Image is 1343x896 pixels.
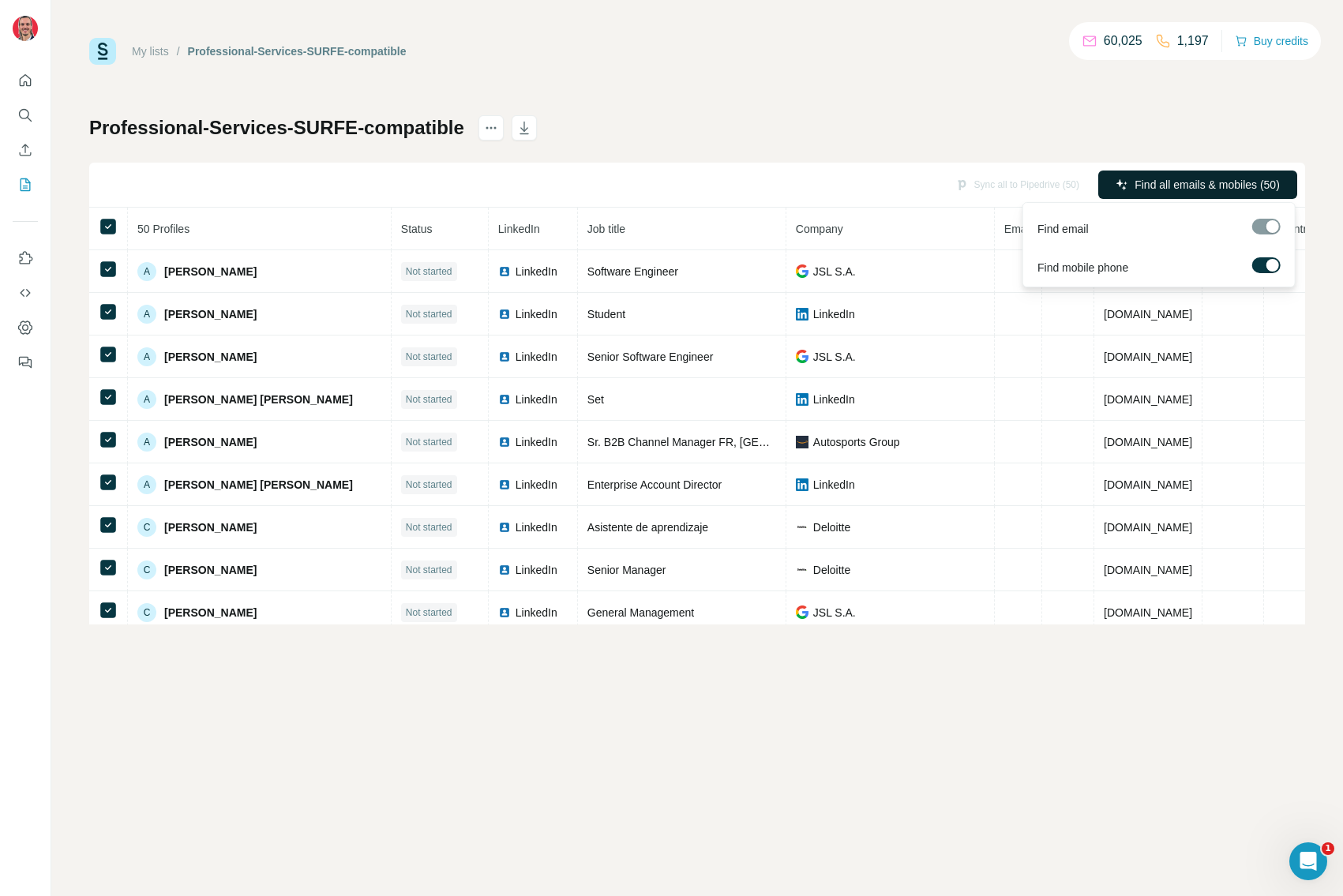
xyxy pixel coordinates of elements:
[13,244,38,272] button: Use Surfe on LinkedIn
[1177,32,1209,51] p: 1,197
[498,478,511,491] img: LinkedIn logo
[796,308,808,321] img: company-logo
[587,478,722,491] span: Enterprise Account Director
[1104,521,1192,534] span: [DOMAIN_NAME]
[13,136,38,164] button: Enrich CSV
[587,265,678,278] span: Software Engineer
[1104,393,1192,406] span: [DOMAIN_NAME]
[13,313,38,342] button: Dashboard
[137,390,156,409] div: A
[813,349,856,365] span: JSL S.A.
[498,223,540,235] span: LinkedIn
[137,433,156,452] div: A
[137,347,156,366] div: A
[516,349,557,365] span: LinkedIn
[796,478,808,491] img: company-logo
[1289,842,1327,880] iframe: Intercom live chat
[587,393,604,406] span: Set
[516,264,557,279] span: LinkedIn
[587,564,666,576] span: Senior Manager
[516,306,557,322] span: LinkedIn
[1104,564,1192,576] span: [DOMAIN_NAME]
[406,350,452,364] span: Not started
[177,43,180,59] li: /
[137,475,156,494] div: A
[813,477,855,493] span: LinkedIn
[813,562,850,578] span: Deloitte
[406,520,452,534] span: Not started
[1322,842,1334,855] span: 1
[813,434,900,450] span: Autosports Group
[498,436,511,448] img: LinkedIn logo
[516,392,557,407] span: LinkedIn
[813,306,855,322] span: LinkedIn
[401,223,433,235] span: Status
[164,392,353,407] span: [PERSON_NAME] [PERSON_NAME]
[498,606,511,619] img: LinkedIn logo
[796,350,808,362] img: company-logo
[188,43,407,59] div: Professional-Services-SURFE-compatible
[813,519,850,535] span: Deloitte
[587,606,694,619] span: General Management
[516,477,557,493] span: LinkedIn
[89,115,464,141] h1: Professional-Services-SURFE-compatible
[796,567,808,572] img: company-logo
[1037,221,1089,237] span: Find email
[587,436,955,448] span: Sr. B2B Channel Manager FR, [GEOGRAPHIC_DATA] | Payment Products
[587,521,708,534] span: Asistente de aprendizaje
[137,560,156,579] div: C
[1104,351,1192,363] span: [DOMAIN_NAME]
[164,477,353,493] span: [PERSON_NAME] [PERSON_NAME]
[796,524,808,530] img: company-logo
[406,435,452,449] span: Not started
[137,518,156,537] div: C
[89,38,116,65] img: Surfe Logo
[13,16,38,41] img: Avatar
[13,66,38,95] button: Quick start
[498,393,511,406] img: LinkedIn logo
[587,308,625,321] span: Student
[1037,260,1128,276] span: Find mobile phone
[13,279,38,307] button: Use Surfe API
[796,264,808,277] img: company-logo
[1004,223,1032,235] span: Email
[498,265,511,278] img: LinkedIn logo
[137,305,156,324] div: A
[587,223,625,235] span: Job title
[498,308,511,321] img: LinkedIn logo
[1098,171,1297,199] button: Find all emails & mobiles (50)
[516,434,557,450] span: LinkedIn
[164,519,257,535] span: [PERSON_NAME]
[1135,177,1280,193] span: Find all emails & mobiles (50)
[498,521,511,534] img: LinkedIn logo
[1104,308,1192,321] span: [DOMAIN_NAME]
[796,223,843,235] span: Company
[164,264,257,279] span: [PERSON_NAME]
[1104,436,1192,448] span: [DOMAIN_NAME]
[587,351,714,363] span: Senior Software Engineer
[1104,606,1192,619] span: [DOMAIN_NAME]
[478,115,504,141] button: actions
[137,603,156,622] div: C
[813,605,856,620] span: JSL S.A.
[1104,478,1192,491] span: [DOMAIN_NAME]
[516,562,557,578] span: LinkedIn
[132,45,169,58] a: My lists
[13,348,38,377] button: Feedback
[406,478,452,492] span: Not started
[164,349,257,365] span: [PERSON_NAME]
[1104,32,1142,51] p: 60,025
[796,393,808,406] img: company-logo
[164,605,257,620] span: [PERSON_NAME]
[164,562,257,578] span: [PERSON_NAME]
[137,262,156,281] div: A
[406,264,452,279] span: Not started
[164,434,257,450] span: [PERSON_NAME]
[516,519,557,535] span: LinkedIn
[796,605,808,618] img: company-logo
[13,171,38,199] button: My lists
[813,264,856,279] span: JSL S.A.
[498,351,511,363] img: LinkedIn logo
[406,605,452,620] span: Not started
[164,306,257,322] span: [PERSON_NAME]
